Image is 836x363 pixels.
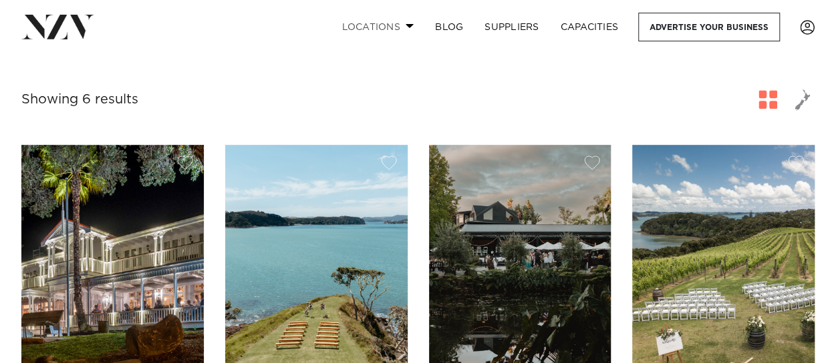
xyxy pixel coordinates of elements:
a: Locations [331,13,424,41]
img: nzv-logo.png [21,15,94,39]
a: Advertise your business [638,13,780,41]
div: Showing 6 results [21,89,138,110]
a: SUPPLIERS [474,13,549,41]
a: Capacities [550,13,630,41]
a: BLOG [424,13,474,41]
